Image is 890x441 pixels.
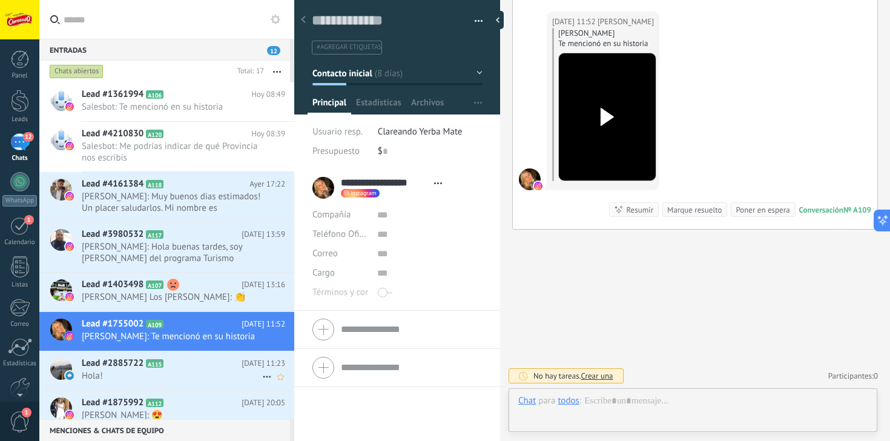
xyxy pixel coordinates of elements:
span: Crear una [581,371,613,381]
span: para [538,395,555,407]
span: A112 [146,399,163,407]
span: Macarena Wolenberg [519,168,541,190]
span: Lead #1361994 [82,88,143,101]
span: instagram [351,190,377,196]
div: Menciones & Chats de equipo [39,419,290,441]
div: Chats abiertos [50,64,104,79]
span: #agregar etiquetas [317,43,381,51]
div: Correo [2,320,38,328]
span: A106 [146,90,163,99]
div: Leads [2,116,38,124]
button: Teléfono Oficina [312,224,368,244]
div: Usuario resp. [312,122,369,142]
span: [DATE] 13:59 [242,228,285,240]
span: Archivos [411,97,444,114]
span: Lead #3980532 [82,228,143,240]
span: A118 [146,180,163,188]
div: Compañía [312,205,368,224]
span: Cargo [312,268,335,277]
span: [PERSON_NAME] Los [PERSON_NAME]: 👏 [82,291,262,303]
span: Términos y condiciones [312,288,402,297]
img: instagram.svg [65,411,74,419]
button: Correo [312,244,338,263]
div: Ocultar [492,11,504,29]
a: Lead #3980532 A117 [DATE] 13:59 [PERSON_NAME]: Hola buenas tardes, soy [PERSON_NAME] del programa... [39,222,294,272]
a: Lead #2885722 A115 [DATE] 11:23 Hola! [39,351,294,390]
div: todos [558,395,579,406]
span: : [579,395,581,407]
span: 12 [267,46,280,55]
div: [DATE] 11:52 [552,16,598,28]
span: [PERSON_NAME]: 😍 [82,409,262,421]
a: Lead #1361994 A106 Hoy 08:49 Salesbot: Te mencionó en su historia [39,82,294,121]
div: Términos y condiciones [312,282,368,302]
div: Marque resuelto [667,204,722,216]
img: instagram.svg [534,182,542,190]
div: Chats [2,154,38,162]
span: Estadísticas [356,97,401,114]
span: Macarena Wolenberg [598,16,654,28]
span: Lead #1403498 [82,279,143,291]
span: [DATE] 13:16 [242,279,285,291]
span: Lead #2885722 [82,357,143,370]
img: instagram.svg [65,102,74,111]
span: 1 [22,408,31,417]
span: [PERSON_NAME]: Muy buenos dias estimados! Un placer saludarlos. Mi nombre es [PERSON_NAME], soy p... [82,191,262,214]
span: [DATE] 20:05 [242,397,285,409]
img: onlinechat.svg [65,371,74,380]
div: Entradas [39,39,290,61]
span: Correo [312,248,338,259]
div: Presupuesto [312,142,369,161]
span: A109 [146,320,163,328]
div: No hay tareas. [533,371,613,381]
span: Salesbot: Te mencionó en su historia [82,101,262,113]
span: Lead #4210830 [82,128,143,140]
span: A117 [146,230,163,239]
div: Calendario [2,239,38,247]
span: [PERSON_NAME]: Te mencionó en su historia [82,331,262,342]
div: $ [378,142,483,161]
span: Hoy 08:49 [251,88,285,101]
span: [DATE] 11:23 [242,357,285,370]
div: Cargo [312,263,368,282]
span: Principal [312,97,346,114]
a: Lead #1875992 A112 [DATE] 20:05 [PERSON_NAME]: 😍 [39,391,294,429]
span: Presupuesto [312,145,360,157]
span: 0 [874,371,878,381]
span: Ayer 17:22 [249,178,285,190]
span: Lead #1875992 [82,397,143,409]
span: Salesbot: Me podrías indicar de qué Provincia nos escribís [82,141,262,164]
span: A120 [146,130,163,138]
span: Lead #4161384 [82,178,143,190]
span: Hoy 08:39 [251,128,285,140]
button: Más [264,61,290,82]
div: Resumir [626,204,653,216]
div: Conversación [799,205,843,215]
div: WhatsApp [2,195,37,207]
a: Lead #4210830 A120 Hoy 08:39 Salesbot: Me podrías indicar de qué Provincia nos escribís [39,122,294,171]
img: instagram.svg [65,332,74,340]
div: № A109 [843,205,871,215]
span: 1 [24,215,34,225]
a: Lead #4161384 A118 Ayer 17:22 [PERSON_NAME]: Muy buenos dias estimados! Un placer saludarlos. Mi ... [39,172,294,222]
div: Estadísticas [2,360,38,368]
span: 12 [23,132,33,142]
a: Participantes:0 [828,371,878,381]
span: [DATE] 11:52 [242,318,285,330]
span: Usuario resp. [312,126,363,138]
div: Poner en espera [736,204,789,216]
div: [PERSON_NAME] Te mencionó en su historia [558,28,654,48]
span: [PERSON_NAME]: Hola buenas tardes, soy [PERSON_NAME] del programa Turismo Carretera y Equipo Autó... [82,241,262,264]
div: Total: 17 [232,65,264,78]
a: Lead #1403498 A107 [DATE] 13:16 [PERSON_NAME] Los [PERSON_NAME]: 👏 [39,273,294,311]
div: Panel [2,72,38,80]
div: Listas [2,281,38,289]
img: instagram.svg [65,293,74,301]
span: Lead #1755002 [82,318,143,330]
span: A107 [146,280,163,289]
span: Hola! [82,370,262,382]
img: instagram.svg [65,242,74,251]
img: instagram.svg [65,142,74,150]
span: A115 [146,359,163,368]
span: Clareando Yerba Mate [378,126,463,138]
